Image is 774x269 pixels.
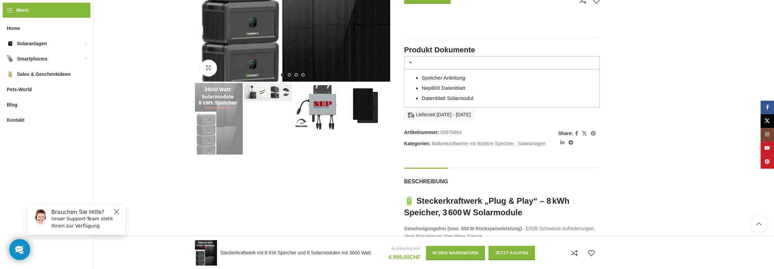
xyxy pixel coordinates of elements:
img: Sales & Geschenkideen [7,71,14,78]
span: , [514,140,516,147]
li: Go to slide 1 [281,73,284,77]
img: 3600 Watt Genehmigungsfrei [195,83,243,154]
img: Steckerkraftwerk mit 8 KW Speicher und 8 Solarmodulen mit 3600 Watt – Bild 2 [244,83,292,101]
span: Blog [7,99,17,111]
div: 3 / 4 [293,83,342,131]
span: Share: [558,130,573,137]
h4: Steckerkraftwerk mit 8 KW Speicher und 8 Solarmodulen mit 3600 Watt [220,250,383,256]
div: 4 / 4 [342,83,391,131]
span: CHF [411,246,421,251]
span: Solaranlagen [17,37,47,50]
span: Home [7,22,20,34]
span: Kategorien: [404,141,431,146]
a: Solaranlagen [518,141,546,146]
div: Lieferzeit [DATE] - [DATE] [404,109,474,120]
h2: 🔋 Steckerkraftwerk „Plug & Play“ – 8 kWh Speicher, 3 600 W Solarmodule [404,195,600,218]
button: Close [90,9,98,17]
p: Unser Support-Team steht Ihnen zur Verfügung [29,16,99,30]
a: Scroll to top button [750,216,767,233]
a: Facebook Social Link [573,129,580,138]
img: Steckerkraftwerk mit 8 KW Speicher und 8 Solarmodulen mit 3600 Watt – Bild 3 [293,83,341,131]
img: Steckerkraftwerk mit 8 KW Speicher und 8 Solarmodulen mit 3600 Watt – Bild 4 [343,83,391,131]
a: LinkedIn Social Link [558,138,566,147]
span: Kontakt [7,114,24,126]
a: X Social Link [580,129,589,138]
div: 2 / 4 [244,83,293,101]
a: Datenblatt Solarmodul [421,95,473,101]
a: Facebook Social Link [760,101,774,114]
iframe: Sicherer Rahmen für schnelle Bezahlvorgänge [403,7,500,26]
span: Menü [16,6,29,14]
img: Smartphones [7,55,14,62]
a: Balkonkraftwerke mit Batterie Speicher [432,141,514,146]
p: – Erfüllt Schweizer Anforderungen, ohne Einspeisung über diese Grenze. [404,225,600,240]
bdi: 5.399,00 [392,246,421,251]
li: Go to slide 2 [288,73,291,77]
span: Sales & Geschenkideen [17,68,71,80]
bdi: 4.999,00 [388,254,420,260]
div: 1 / 4 [194,83,244,154]
a: YouTube Social Link [760,141,774,155]
a: Pinterest Social Link [589,129,598,138]
span: Smartphones [17,53,47,65]
a: Instagram Social Link [760,128,774,141]
a: Nep800 Datenblatt [421,85,465,91]
span: Pets-World [7,83,32,96]
li: Go to slide 4 [301,73,305,77]
span: Beschreibung [404,178,448,185]
a: Speicher Anleitung [421,75,465,81]
img: Solaranlagen [7,40,14,47]
img: Customer service [10,10,26,27]
span: Artikelnummer: [404,130,439,135]
span: 65876864 [440,130,462,135]
a: Telegram Social Link [566,138,575,147]
button: Jetzt kaufen [488,246,535,260]
span: CHF [410,254,421,260]
strong: Genehmigungsfrei (max. 600 W Rückspeiseleistung) [404,226,522,231]
img: 3600 Watt Genehmigungsfrei [195,240,217,266]
h3: Produkt Dokumente [404,45,600,55]
button: In den Warenkorb [426,246,485,260]
li: Go to slide 3 [294,73,298,77]
a: X Social Link [760,114,774,128]
h6: Brauchen Sie Hilfe? [29,10,99,16]
a: Pinterest Social Link [760,155,774,169]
